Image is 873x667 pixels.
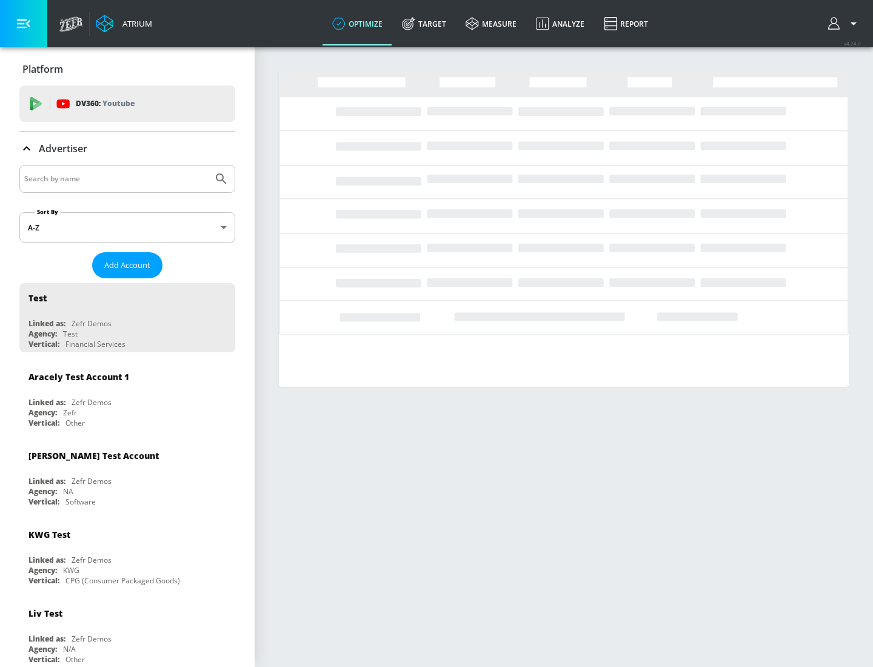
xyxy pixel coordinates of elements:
[844,40,861,47] span: v 4.24.0
[28,476,65,486] div: Linked as:
[392,2,456,45] a: Target
[72,555,112,565] div: Zefr Demos
[72,318,112,329] div: Zefr Demos
[28,608,62,619] div: Liv Test
[63,407,77,418] div: Zefr
[63,329,78,339] div: Test
[28,371,129,383] div: Aracely Test Account 1
[19,362,235,431] div: Aracely Test Account 1Linked as:Zefr DemosAgency:ZefrVertical:Other
[92,252,162,278] button: Add Account
[456,2,526,45] a: measure
[28,555,65,565] div: Linked as:
[63,486,73,497] div: NA
[28,497,59,507] div: Vertical:
[102,97,135,110] p: Youtube
[24,171,208,187] input: Search by name
[63,644,76,654] div: N/A
[28,654,59,665] div: Vertical:
[96,15,152,33] a: Atrium
[28,634,65,644] div: Linked as:
[76,97,135,110] p: DV360:
[28,407,57,418] div: Agency:
[28,529,70,540] div: KWG Test
[19,441,235,510] div: [PERSON_NAME] Test AccountLinked as:Zefr DemosAgency:NAVertical:Software
[28,329,57,339] div: Agency:
[28,575,59,586] div: Vertical:
[118,18,152,29] div: Atrium
[63,565,79,575] div: KWG
[28,565,57,575] div: Agency:
[19,132,235,166] div: Advertiser
[19,52,235,86] div: Platform
[72,634,112,644] div: Zefr Demos
[19,212,235,243] div: A-Z
[65,418,85,428] div: Other
[19,283,235,352] div: TestLinked as:Zefr DemosAgency:TestVertical:Financial Services
[65,654,85,665] div: Other
[104,258,150,272] span: Add Account
[35,208,61,216] label: Sort By
[19,520,235,589] div: KWG TestLinked as:Zefr DemosAgency:KWGVertical:CPG (Consumer Packaged Goods)
[72,397,112,407] div: Zefr Demos
[28,318,65,329] div: Linked as:
[65,497,96,507] div: Software
[72,476,112,486] div: Zefr Demos
[28,292,47,304] div: Test
[39,142,87,155] p: Advertiser
[28,397,65,407] div: Linked as:
[19,85,235,122] div: DV360: Youtube
[323,2,392,45] a: optimize
[526,2,594,45] a: Analyze
[65,575,180,586] div: CPG (Consumer Packaged Goods)
[28,644,57,654] div: Agency:
[28,339,59,349] div: Vertical:
[594,2,658,45] a: Report
[22,62,63,76] p: Platform
[65,339,125,349] div: Financial Services
[28,486,57,497] div: Agency:
[28,450,159,461] div: [PERSON_NAME] Test Account
[28,418,59,428] div: Vertical:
